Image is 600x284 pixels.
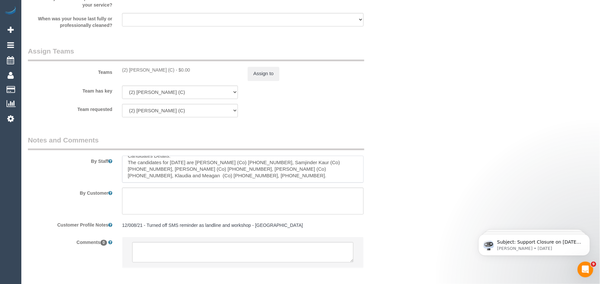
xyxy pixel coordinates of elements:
iframe: Intercom notifications message [469,220,600,266]
legend: Assign Teams [28,47,364,61]
span: 9 [591,262,596,267]
label: By Staff [23,156,117,165]
span: 0 [100,240,107,246]
label: Teams [23,67,117,76]
label: Comments [23,237,117,246]
label: Team requested [23,104,117,113]
label: Team has key [23,86,117,95]
button: Assign to [248,67,279,81]
pre: 12/008/21 - Turned off SMS reminder as landline and workshop - [GEOGRAPHIC_DATA] [122,222,364,229]
iframe: Intercom live chat [578,262,593,277]
label: When was your house last fully or professionally cleaned? [23,13,117,29]
img: Automaid Logo [4,7,17,16]
div: 0 hours x $0.00/hour [122,67,238,74]
legend: Notes and Comments [28,136,364,150]
label: By Customer [23,188,117,197]
label: Customer Profile Notes [23,220,117,229]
